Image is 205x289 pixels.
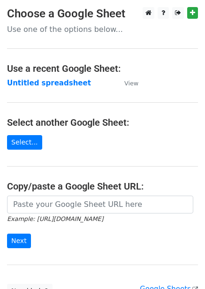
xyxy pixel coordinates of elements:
h4: Copy/paste a Google Sheet URL: [7,181,198,192]
p: Use one of the options below... [7,24,198,34]
small: View [124,80,138,87]
input: Paste your Google Sheet URL here [7,196,193,213]
a: Untitled spreadsheet [7,79,91,87]
a: View [115,79,138,87]
a: Select... [7,135,42,150]
h4: Use a recent Google Sheet: [7,63,198,74]
h4: Select another Google Sheet: [7,117,198,128]
h3: Choose a Google Sheet [7,7,198,21]
input: Next [7,234,31,248]
small: Example: [URL][DOMAIN_NAME] [7,215,103,222]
